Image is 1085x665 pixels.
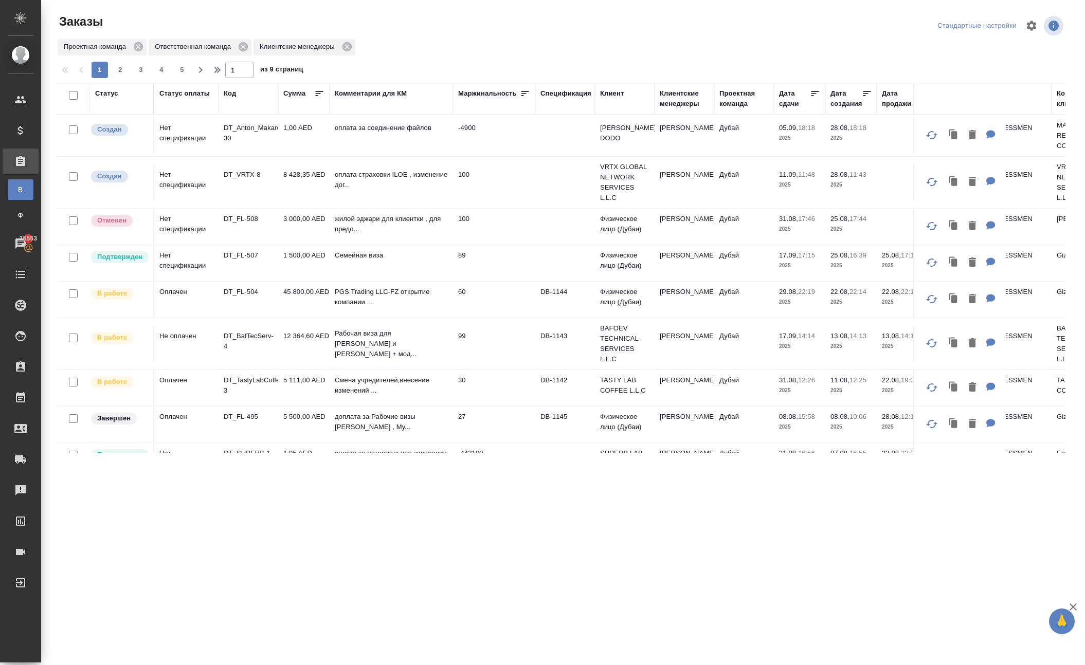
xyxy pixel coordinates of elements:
[453,118,535,154] td: -4900
[981,252,1001,273] button: Для КМ: Семейная виза
[901,449,918,457] p: 22:02
[779,133,820,143] p: 2025
[154,326,219,362] td: Не оплачен
[97,377,127,387] p: В работе
[919,331,944,356] button: Обновить
[798,413,815,420] p: 15:58
[335,448,448,469] p: оплата за нотариальное заверение и по...
[849,171,866,178] p: 11:43
[335,170,448,190] p: оплата страховки ILOE , изменение дог...
[849,251,866,259] p: 16:39
[97,413,131,423] p: Завершен
[283,88,305,99] div: Сумма
[90,287,148,301] div: Выставляет ПМ после принятия заказа от КМа
[901,288,918,295] p: 22:19
[919,412,944,436] button: Обновить
[660,88,709,109] div: Клиентские менеджеры
[453,209,535,245] td: 100
[779,385,820,396] p: 2025
[1044,16,1065,35] span: Посмотреть информацию
[154,245,219,281] td: Нет спецификации
[600,250,649,271] p: Физическое лицо (Дубаи)
[944,377,964,398] button: Клонировать
[779,180,820,190] p: 2025
[919,214,944,238] button: Обновить
[90,170,148,183] div: Выставляется автоматически при создании заказа
[154,164,219,200] td: Нет спецификации
[112,62,129,78] button: 2
[830,88,862,109] div: Дата создания
[335,123,448,133] p: оплата за соединение файлов
[849,376,866,384] p: 12:25
[882,422,923,432] p: 2025
[655,407,714,442] td: [PERSON_NAME]
[919,170,944,194] button: Обновить
[453,282,535,318] td: 60
[133,65,149,75] span: 3
[600,88,624,99] div: Клиент
[97,332,127,343] p: В работе
[278,118,330,154] td: 1,00 AED
[335,328,448,359] p: Рабочая виза для [PERSON_NAME] и [PERSON_NAME] + мод...
[964,289,981,310] button: Удалить
[830,332,849,340] p: 13.08,
[830,449,849,457] p: 07.08,
[830,133,872,143] p: 2025
[714,407,774,442] td: Дубай
[830,215,849,223] p: 25.08,
[919,375,944,400] button: Обновить
[535,282,595,318] td: DB-1144
[849,449,866,457] p: 16:55
[779,332,798,340] p: 17.09,
[133,62,149,78] button: 3
[600,214,649,234] p: Физическое лицо (Дубаи)
[882,288,901,295] p: 22.08,
[779,288,798,295] p: 29.08,
[964,252,981,273] button: Удалить
[798,171,815,178] p: 11:48
[919,287,944,311] button: Обновить
[254,39,355,56] div: Клиентские менеджеры
[8,179,33,200] a: В
[335,412,448,432] p: доплата за Рабочие визы [PERSON_NAME] , Му...
[224,250,273,261] p: DT_FL-507
[278,443,330,479] td: 1,05 AED
[714,209,774,245] td: Дубай
[981,333,1001,354] button: Для КМ: Рабочая виза для Саида и Никиты + модификация квот
[714,282,774,318] td: Дубай
[849,124,866,132] p: 18:18
[882,332,901,340] p: 13.08,
[779,215,798,223] p: 31.08,
[149,39,251,56] div: Ответственная команда
[719,88,769,109] div: Проектная команда
[981,377,1001,398] button: Для КМ: Смена учредителей,внесение изменений в лицензию
[655,282,714,318] td: [PERSON_NAME]
[278,282,330,318] td: 45 800,00 AED
[830,171,849,178] p: 28.08,
[224,331,273,352] p: DT_BafTecServ-4
[224,123,273,143] p: DT_Anton_Makarov_DODO-30
[278,164,330,200] td: 8 428,35 AED
[153,62,170,78] button: 4
[112,65,129,75] span: 2
[779,224,820,234] p: 2025
[224,412,273,422] p: DT_FL-495
[714,370,774,406] td: Дубай
[57,13,103,30] span: Заказы
[882,88,913,109] div: Дата продажи
[13,210,28,220] span: Ф
[453,443,535,479] td: -442100
[458,88,517,99] div: Маржинальность
[779,88,810,109] div: Дата сдачи
[849,288,866,295] p: 22:14
[901,376,918,384] p: 19:03
[8,205,33,226] a: Ф
[600,375,649,396] p: TASTY LAB COFFEE L.L.C
[981,289,1001,310] button: Для КМ: PGS Trading LLC-FZ открытие компании в Meydan "торговля радиодетялами"
[964,450,981,471] button: Удалить
[830,341,872,352] p: 2025
[798,251,815,259] p: 17:15
[964,377,981,398] button: Удалить
[453,370,535,406] td: 30
[278,209,330,245] td: 3 000,00 AED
